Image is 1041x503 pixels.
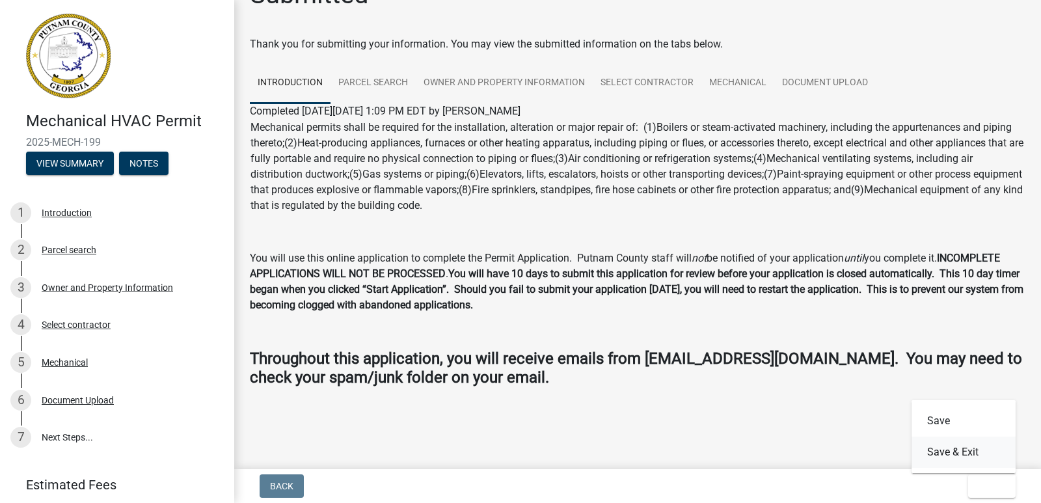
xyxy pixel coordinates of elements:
button: Exit [968,474,1016,498]
button: View Summary [26,152,114,175]
div: 6 [10,390,31,411]
strong: You will have 10 days to submit this application for review before your application is closed aut... [250,267,1023,311]
div: 2 [10,239,31,260]
button: Back [260,474,304,498]
div: Mechanical [42,358,88,367]
span: 2025-MECH-199 [26,136,208,148]
i: until [844,252,864,264]
a: Introduction [250,62,331,104]
a: Document Upload [774,62,876,104]
i: not [692,252,707,264]
p: You will use this online application to complete the Permit Application. Putnam County staff will... [250,251,1025,313]
strong: Throughout this application, you will receive emails from [EMAIL_ADDRESS][DOMAIN_NAME]. You may n... [250,349,1022,387]
button: Notes [119,152,169,175]
div: 5 [10,352,31,373]
h4: Mechanical HVAC Permit [26,112,224,131]
span: Completed [DATE][DATE] 1:09 PM EDT by [PERSON_NAME] [250,105,520,117]
button: Save [912,405,1016,437]
a: Parcel search [331,62,416,104]
div: 3 [10,277,31,298]
div: Document Upload [42,396,114,405]
div: 1 [10,202,31,223]
div: Exit [912,400,1016,473]
img: Putnam County, Georgia [26,14,111,98]
div: 4 [10,314,31,335]
span: Exit [979,481,997,491]
span: Back [270,481,293,491]
td: Mechanical permits shall be required for the installation, alteration or major repair of: (1)Boil... [250,119,1025,214]
a: Select contractor [593,62,701,104]
div: Parcel search [42,245,96,254]
div: Select contractor [42,320,111,329]
a: Mechanical [701,62,774,104]
div: Owner and Property Information [42,283,173,292]
div: 7 [10,427,31,448]
button: Save & Exit [912,437,1016,468]
wm-modal-confirm: Summary [26,159,114,169]
wm-modal-confirm: Notes [119,159,169,169]
div: Thank you for submitting your information. You may view the submitted information on the tabs below. [250,36,1025,52]
a: Estimated Fees [10,472,213,498]
a: Owner and Property Information [416,62,593,104]
div: Introduction [42,208,92,217]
